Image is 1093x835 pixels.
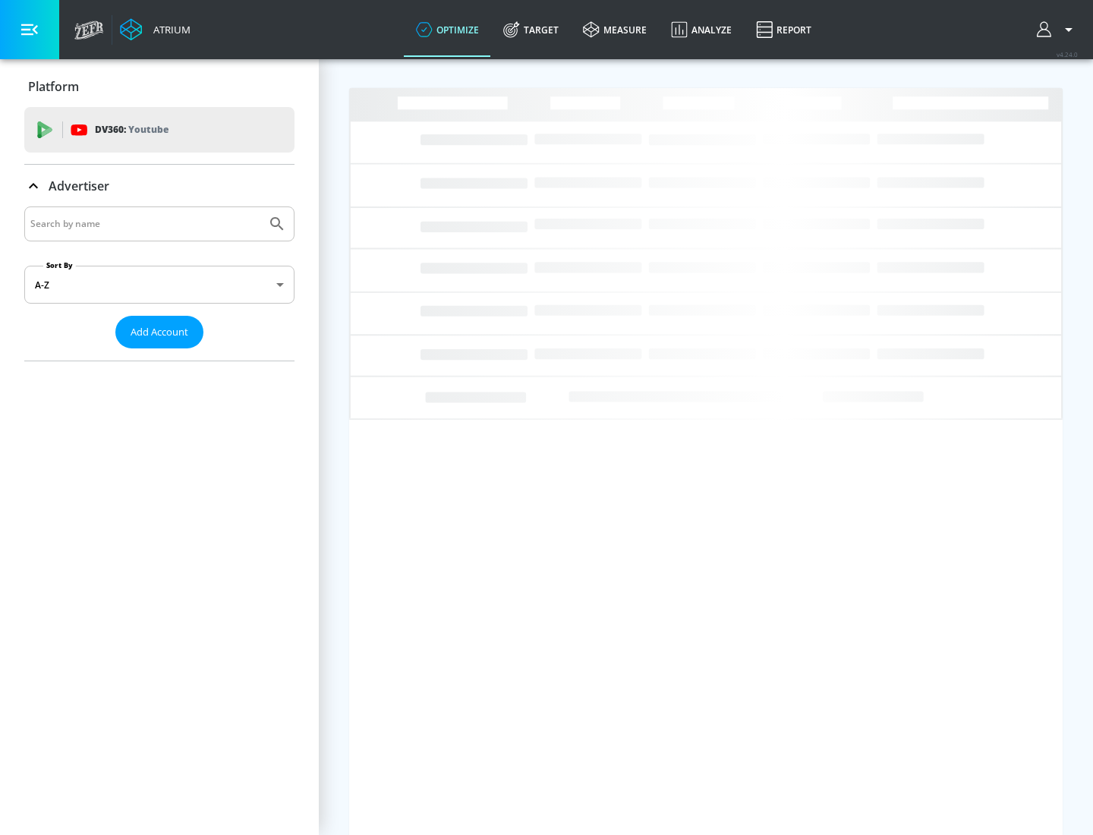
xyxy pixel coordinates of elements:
[491,2,571,57] a: Target
[404,2,491,57] a: optimize
[744,2,824,57] a: Report
[28,78,79,95] p: Platform
[659,2,744,57] a: Analyze
[24,348,295,361] nav: list of Advertiser
[1057,50,1078,58] span: v 4.24.0
[128,121,169,137] p: Youtube
[24,107,295,153] div: DV360: Youtube
[115,316,203,348] button: Add Account
[95,121,169,138] p: DV360:
[120,18,191,41] a: Atrium
[24,206,295,361] div: Advertiser
[49,178,109,194] p: Advertiser
[24,65,295,108] div: Platform
[24,266,295,304] div: A-Z
[571,2,659,57] a: measure
[30,214,260,234] input: Search by name
[131,323,188,341] span: Add Account
[43,260,76,270] label: Sort By
[24,165,295,207] div: Advertiser
[147,23,191,36] div: Atrium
